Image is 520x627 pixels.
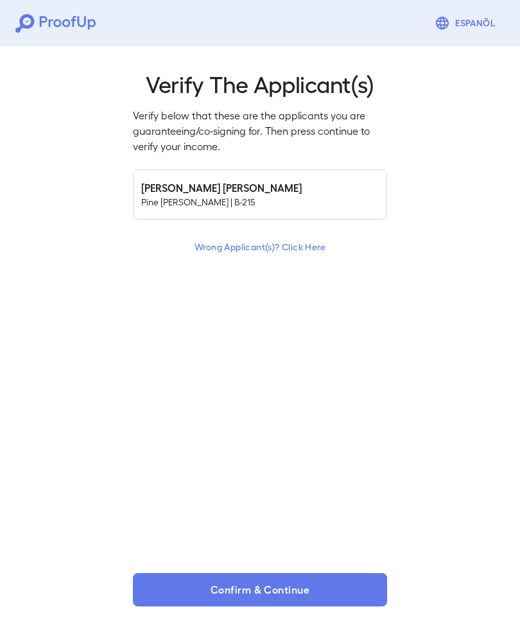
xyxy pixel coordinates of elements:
[141,180,379,196] h6: [PERSON_NAME] [PERSON_NAME]
[141,196,379,209] p: Pine [PERSON_NAME] | B-215
[133,69,387,98] h2: Verify The Applicant(s)
[133,573,387,606] button: Confirm & Continue
[189,235,331,259] button: Wrong Applicant(s)? Click Here
[133,108,387,154] p: Verify below that these are the applicants you are guaranteeing/co-signing for. Then press contin...
[429,10,505,36] button: Espanõl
